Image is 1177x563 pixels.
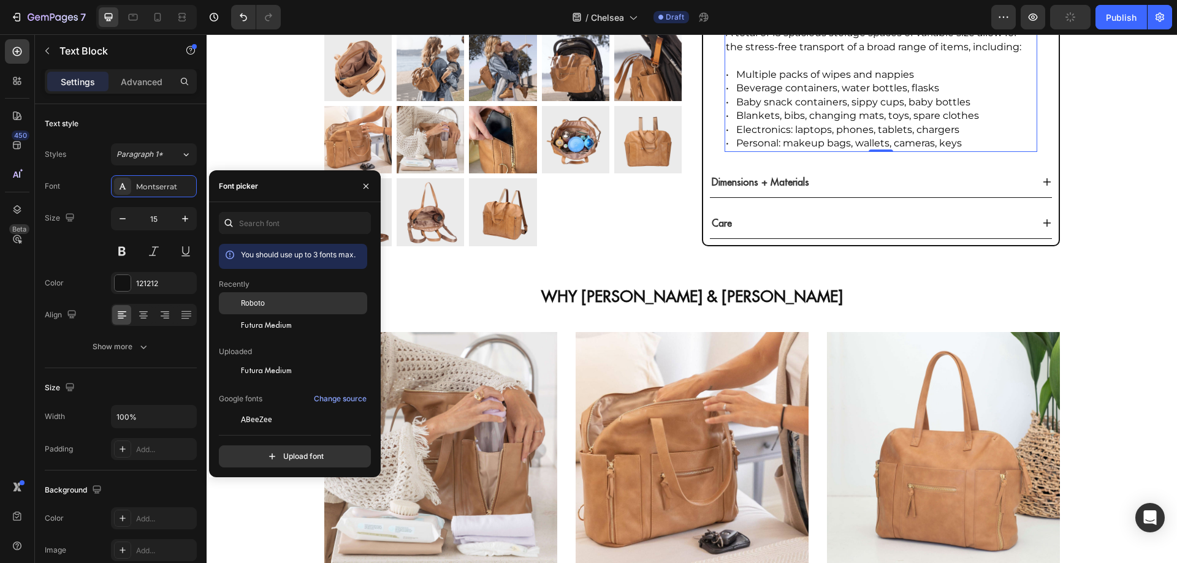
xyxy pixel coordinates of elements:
span: Paragraph 1* [116,149,163,160]
div: Align [45,307,79,323]
div: Color [45,278,64,289]
div: Color [45,513,64,524]
span: ABeeZee [241,414,272,425]
p: Advanced [121,75,162,88]
div: Show more [93,341,150,353]
div: Font picker [219,181,258,192]
img: chelsea_tan.jpg [118,298,351,531]
strong: WHY [PERSON_NAME] & [PERSON_NAME] [335,252,636,272]
img: Chelsea Convertible | Tan - Nappy Bag by Hannah and Henry [118,144,185,211]
p: Uploaded [219,346,252,357]
div: Rich Text Editor. Editing area: main [503,179,527,198]
button: Show more [45,336,197,358]
div: Add... [136,545,194,556]
img: Chelsea Convertible | Tan - Nappy Bag by Hannah and Henry [190,72,257,139]
div: Change source [314,393,367,404]
span: • Baby snack containers, sippy cups, baby bottles [519,62,764,74]
span: / [585,11,588,24]
button: Publish [1095,5,1147,29]
div: Width [45,411,65,422]
button: Paragraph 1* [111,143,197,165]
img: Chelsea Convertible | Tan - Nappy Bag by Hannah and Henry [262,72,330,139]
strong: Care [505,183,525,195]
div: Open Intercom Messenger [1135,503,1165,532]
p: Settings [61,75,95,88]
div: Size [45,210,77,227]
button: Change source [313,391,367,406]
span: Draft [666,12,684,23]
div: Padding [45,444,73,455]
input: Auto [112,406,196,428]
span: Chelsea [591,11,624,24]
iframe: To enrich screen reader interactions, please activate Accessibility in Grammarly extension settings [207,34,1177,563]
span: Futura Medium [241,365,292,376]
div: Size [45,380,77,396]
img: Chelsea Convertible | Tan - Nappy Bag by Hannah and Henry [262,144,330,211]
span: • Multiple packs of wipes and nappies [519,34,707,46]
span: Futura Medium [241,320,292,331]
div: 450 [12,130,29,140]
input: Search font [219,212,371,234]
div: Rich Text Editor. Editing area: main [503,138,604,157]
p: 7 [80,10,86,25]
span: • Personal: makeup bags, wallets, cameras, keys [519,103,755,115]
button: Upload font [219,445,371,467]
img: Chelsea Convertible | Tan - Nappy Bag by Hannah and Henry [335,72,403,139]
p: Text Block [59,43,164,58]
img: Chelsea Convertible | Tan - Nappy Bag by Hannah and Henry [190,144,257,211]
div: Upload font [266,450,324,463]
button: 7 [5,5,91,29]
span: • Blankets, bibs, changing mats, toys, spare clothes [519,75,772,87]
p: Google fonts [219,393,262,404]
div: Montserrat [136,181,194,192]
div: Publish [1106,11,1137,24]
p: Recently [219,279,249,290]
div: Undo/Redo [231,5,281,29]
img: Chelsea Convertible | Tan - Nappy Bag by Hannah and Henry [408,72,475,139]
div: Add... [136,444,194,455]
div: Beta [9,224,29,234]
img: Chelsea Convertible | Tan - Nappy Bag by Hannah and Henry [118,72,185,139]
div: Text style [45,118,78,129]
div: Add... [136,513,194,524]
div: Font [45,181,60,192]
span: You should use up to 3 fonts max. [241,250,356,259]
span: • Electronics: laptops, phones, tablets, chargers [519,89,753,101]
span: • Beverage containers, water bottles, flasks [519,48,733,59]
div: 121212 [136,278,194,289]
strong: Dimensions + Materials [505,142,603,154]
span: Roboto [241,298,265,309]
img: chelsea_tan_1.jpg [620,298,853,531]
img: chelsea_tan_2.jpg [369,298,602,531]
div: Styles [45,149,66,160]
div: Background [45,482,104,499]
div: Image [45,545,66,556]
